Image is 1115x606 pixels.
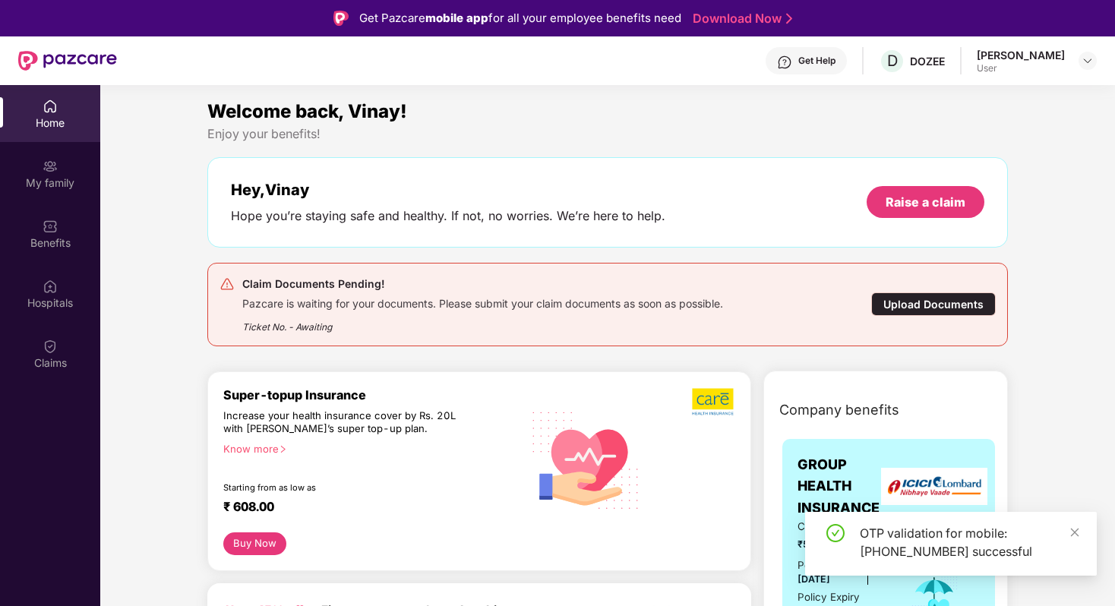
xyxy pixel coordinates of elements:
[207,126,1008,142] div: Enjoy your benefits!
[798,589,860,605] div: Policy Expiry
[223,443,513,453] div: Know more
[777,55,792,70] img: svg+xml;base64,PHN2ZyBpZD0iSGVscC0zMngzMiIgeG1sbnM9Imh0dHA6Ly93d3cudzMub3JnLzIwMDAvc3ZnIiB3aWR0aD...
[223,532,286,555] button: Buy Now
[223,387,522,402] div: Super-topup Insurance
[798,537,889,551] span: ₹5 Lakhs
[223,499,507,517] div: ₹ 608.00
[279,445,287,453] span: right
[522,394,650,524] img: svg+xml;base64,PHN2ZyB4bWxucz0iaHR0cDovL3d3dy53My5vcmcvMjAwMC9zdmciIHhtbG5zOnhsaW5rPSJodHRwOi8vd3...
[692,387,735,416] img: b5dec4f62d2307b9de63beb79f102df3.png
[220,276,235,292] img: svg+xml;base64,PHN2ZyB4bWxucz0iaHR0cDovL3d3dy53My5vcmcvMjAwMC9zdmciIHdpZHRoPSIyNCIgaGVpZ2h0PSIyNC...
[860,524,1079,560] div: OTP validation for mobile: [PHONE_NUMBER] successful
[871,292,996,316] div: Upload Documents
[242,311,723,334] div: Ticket No. - Awaiting
[887,52,898,70] span: D
[786,11,792,27] img: Stroke
[977,62,1065,74] div: User
[231,181,665,199] div: Hey, Vinay
[359,9,681,27] div: Get Pazcare for all your employee benefits need
[43,159,58,174] img: svg+xml;base64,PHN2ZyB3aWR0aD0iMjAiIGhlaWdodD0iMjAiIHZpZXdCb3g9IjAgMCAyMCAyMCIgZmlsbD0ibm9uZSIgeG...
[798,573,830,585] span: [DATE]
[43,99,58,114] img: svg+xml;base64,PHN2ZyBpZD0iSG9tZSIgeG1sbnM9Imh0dHA6Ly93d3cudzMub3JnLzIwMDAvc3ZnIiB3aWR0aD0iMjAiIG...
[43,339,58,354] img: svg+xml;base64,PHN2ZyBpZD0iQ2xhaW0iIHhtbG5zPSJodHRwOi8vd3d3LnczLm9yZy8yMDAwL3N2ZyIgd2lkdGg9IjIwIi...
[223,409,456,436] div: Increase your health insurance cover by Rs. 20L with [PERSON_NAME]’s super top-up plan.
[798,454,889,519] span: GROUP HEALTH INSURANCE
[798,55,835,67] div: Get Help
[779,399,899,421] span: Company benefits
[1082,55,1094,67] img: svg+xml;base64,PHN2ZyBpZD0iRHJvcGRvd24tMzJ4MzIiIHhtbG5zPSJodHRwOi8vd3d3LnczLm9yZy8yMDAwL3N2ZyIgd2...
[881,468,987,505] img: insurerLogo
[1069,527,1080,538] span: close
[242,275,723,293] div: Claim Documents Pending!
[43,219,58,234] img: svg+xml;base64,PHN2ZyBpZD0iQmVuZWZpdHMiIHhtbG5zPSJodHRwOi8vd3d3LnczLm9yZy8yMDAwL3N2ZyIgd2lkdGg9Ij...
[425,11,488,25] strong: mobile app
[910,54,945,68] div: DOZEE
[977,48,1065,62] div: [PERSON_NAME]
[231,208,665,224] div: Hope you’re staying safe and healthy. If not, no worries. We’re here to help.
[886,194,965,210] div: Raise a claim
[798,557,861,573] div: Policy issued
[826,524,845,542] span: check-circle
[693,11,788,27] a: Download Now
[18,51,117,71] img: New Pazcare Logo
[43,279,58,294] img: svg+xml;base64,PHN2ZyBpZD0iSG9zcGl0YWxzIiB4bWxucz0iaHR0cDovL3d3dy53My5vcmcvMjAwMC9zdmciIHdpZHRoPS...
[333,11,349,26] img: Logo
[207,100,407,122] span: Welcome back, Vinay!
[798,519,889,535] span: Cover
[223,482,457,493] div: Starting from as low as
[242,293,723,311] div: Pazcare is waiting for your documents. Please submit your claim documents as soon as possible.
